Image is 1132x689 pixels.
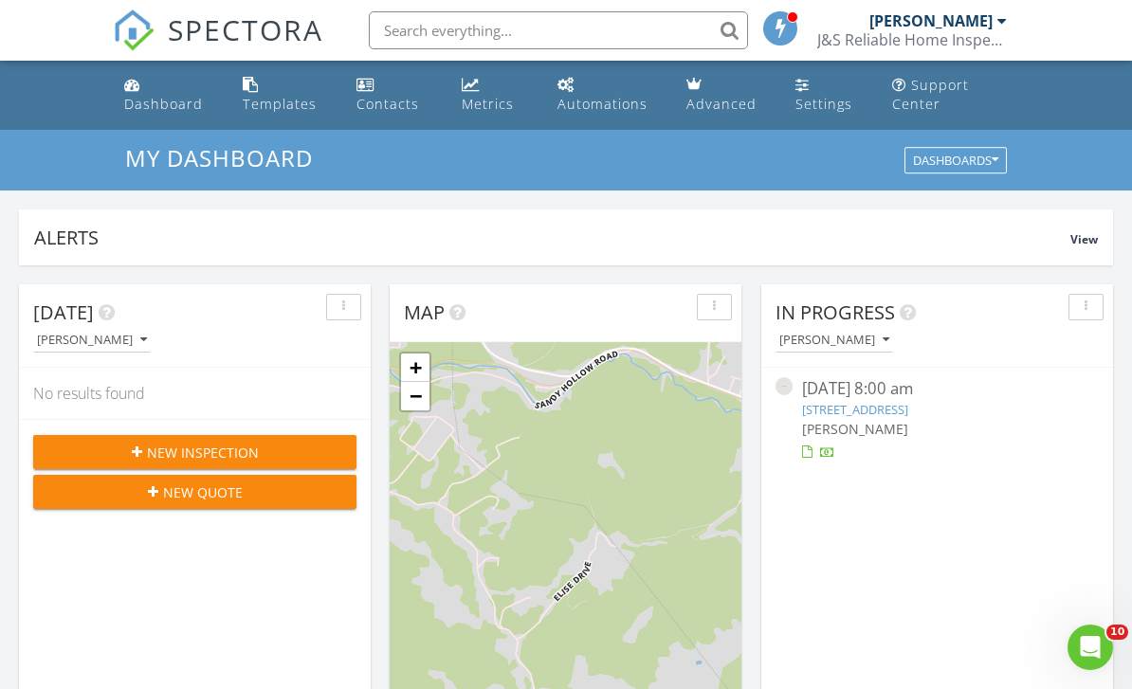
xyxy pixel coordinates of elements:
a: Zoom in [401,354,429,382]
div: Support Center [892,76,969,113]
a: Contacts [349,68,439,122]
iframe: Intercom live chat [1068,625,1113,670]
a: Advanced [679,68,773,122]
span: View [1070,231,1098,247]
a: Templates [235,68,334,122]
a: [STREET_ADDRESS] [802,401,908,418]
img: streetview [776,377,793,394]
div: Alerts [34,225,1070,250]
button: New Quote [33,475,356,509]
div: Automations [557,95,648,113]
a: Settings [788,68,869,122]
div: Metrics [462,95,514,113]
span: New Quote [163,482,243,502]
span: My Dashboard [125,142,313,173]
div: J&S Reliable Home Inspections [817,30,1007,49]
span: In Progress [776,299,895,325]
span: Map [404,299,445,325]
div: Advanced [686,95,757,113]
a: Zoom out [401,382,429,410]
div: Contacts [356,95,419,113]
button: Dashboards [904,148,1007,174]
a: Metrics [454,68,535,122]
div: Dashboards [913,154,998,168]
button: New Inspection [33,435,356,469]
a: [DATE] 8:00 am [STREET_ADDRESS] [PERSON_NAME] [776,377,1099,462]
input: Search everything... [369,11,748,49]
div: Settings [795,95,852,113]
span: SPECTORA [168,9,323,49]
div: [PERSON_NAME] [869,11,993,30]
div: [PERSON_NAME] [779,334,889,347]
a: Support Center [885,68,1014,122]
div: Dashboard [124,95,203,113]
span: [DATE] [33,299,94,325]
button: [PERSON_NAME] [776,328,893,354]
div: [DATE] 8:00 am [802,377,1071,401]
button: [PERSON_NAME] [33,328,151,354]
div: Templates [243,95,317,113]
div: [PERSON_NAME] [37,334,147,347]
span: 10 [1106,625,1128,640]
div: No results found [19,368,371,419]
a: Dashboard [117,68,219,122]
span: New Inspection [147,443,259,462]
img: The Best Home Inspection Software - Spectora [113,9,155,51]
a: SPECTORA [113,26,323,65]
a: Automations (Basic) [550,68,664,122]
span: [PERSON_NAME] [802,420,908,438]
